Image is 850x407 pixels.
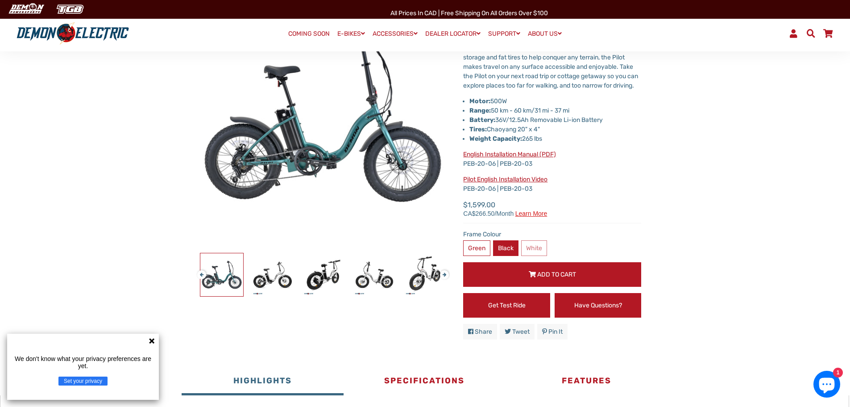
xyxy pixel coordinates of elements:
[200,253,243,296] img: Pilot Folding eBike
[4,2,47,17] img: Demon Electric
[493,240,518,256] label: Black
[469,126,540,133] span: Chaoyang 20" x 4"
[463,176,547,183] a: Pilot English Installation Video
[251,253,294,296] img: Pilot Folding eBike - Demon Electric
[811,371,843,400] inbox-online-store-chat: Shopify online store chat
[463,175,641,193] p: PEB-20-06 | PEB-20-03
[13,22,132,45] img: Demon Electric logo
[302,253,345,296] img: Pilot Folding eBike - Demon Electric
[285,28,333,40] a: COMING SOON
[548,328,563,336] span: Pin it
[11,355,155,369] p: We don't know what your privacy preferences are yet.
[390,9,548,17] span: All Prices in CAD | Free shipping on all orders over $100
[334,27,368,40] a: E-BIKES
[555,293,642,318] a: Have Questions?
[469,107,569,114] span: 50 km - 60 km/31 mi - 37 mi
[463,240,490,256] label: Green
[463,200,547,217] span: $1,599.00
[182,369,344,395] button: Highlights
[344,369,506,395] button: Specifications
[197,266,203,276] button: Previous
[521,240,547,256] label: White
[440,266,445,276] button: Next
[512,328,530,336] span: Tweet
[469,116,495,124] strong: Battery:
[485,27,523,40] a: SUPPORT
[422,27,484,40] a: DEALER LOCATOR
[369,27,421,40] a: ACCESSORIES
[404,253,447,296] img: Pilot Folding eBike - Demon Electric
[463,262,641,287] button: Add to Cart
[475,328,492,336] span: Share
[537,271,576,278] span: Add to Cart
[490,97,507,105] span: 500W
[469,126,487,133] strong: Tires:
[463,230,641,239] label: Frame Colour
[58,377,108,386] button: Set your privacy
[469,135,522,143] strong: Weight Capacity:
[353,253,396,296] img: Pilot Folding eBike - Demon Electric
[463,150,641,168] p: PEB-20-06 | PEB-20-03
[463,293,550,318] a: Get Test Ride
[469,97,490,105] strong: Motor:
[506,369,668,395] button: Features
[469,134,641,143] p: 265 lbs
[463,151,556,158] a: English Installation Manual (PDF)
[469,107,491,114] strong: Range:
[469,116,603,124] span: 36V/12.5Ah Removable Li-ion Battery
[525,27,565,40] a: ABOUT US
[463,34,641,90] p: Our Pilot E-Bike is the ideal travel companion for your next adventure. With an easy 3-part foldi...
[52,2,88,17] img: TGB Canada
